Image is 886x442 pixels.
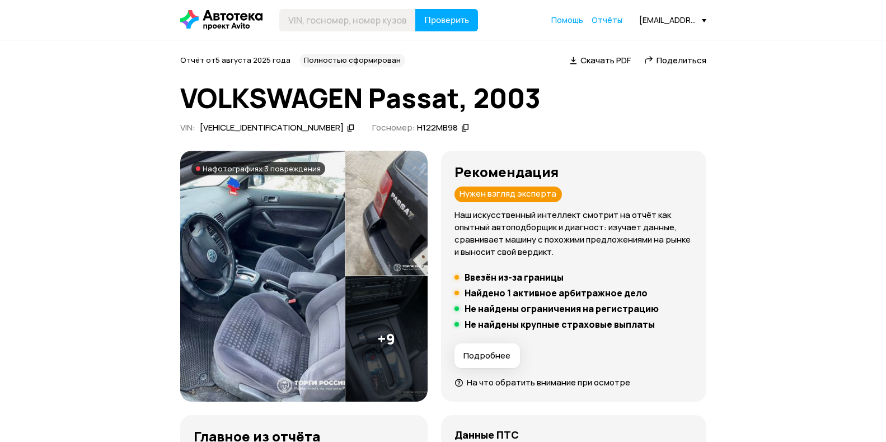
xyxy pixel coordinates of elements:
h4: Данные ПТС [454,429,519,441]
span: Отчёты [592,15,622,25]
a: На что обратить внимание при осмотре [454,376,630,388]
div: Нужен взгляд эксперта [454,187,562,202]
span: На фотографиях 3 повреждения [203,164,321,173]
span: Помощь [551,15,583,25]
span: Отчёт от 5 августа 2025 года [180,55,290,65]
div: [VEHICLE_IDENTIFICATION_NUMBER] [200,122,344,134]
h5: Ввезён из-за границы [465,272,564,283]
a: Скачать PDF [570,54,631,66]
div: Н122МВ98 [417,122,458,134]
a: Помощь [551,15,583,26]
span: Проверить [424,16,469,25]
span: Подробнее [463,350,510,361]
h5: Не найдены ограничения на регистрацию [465,303,659,314]
input: VIN, госномер, номер кузова [279,9,416,31]
span: Поделиться [657,54,706,66]
span: Скачать PDF [580,54,631,66]
h3: Рекомендация [454,164,693,180]
button: Подробнее [454,343,520,368]
span: На что обратить внимание при осмотре [467,376,630,388]
p: Наш искусственный интеллект смотрит на отчёт как опытный автоподборщик и диагност: изучает данные... [454,209,693,258]
button: Проверить [415,9,478,31]
a: Отчёты [592,15,622,26]
a: Поделиться [644,54,706,66]
div: [EMAIL_ADDRESS][DOMAIN_NAME] [639,15,706,25]
div: Полностью сформирован [299,54,405,67]
h5: Найдено 1 активное арбитражное дело [465,287,648,299]
span: VIN : [180,122,195,133]
h5: Не найдены крупные страховые выплаты [465,319,655,330]
h1: VOLKSWAGEN Passat, 2003 [180,83,706,113]
span: Госномер: [372,122,415,133]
